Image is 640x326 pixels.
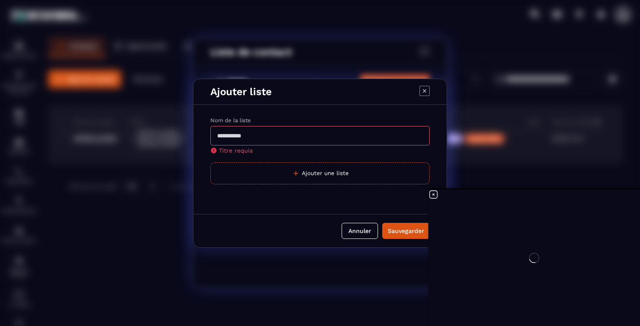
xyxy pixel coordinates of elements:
div: Sauvegarder [388,227,424,235]
button: Annuler [342,223,378,239]
button: Ajouter une liste [210,162,430,184]
p: Ajouter liste [210,86,272,98]
span: Titre requis [219,147,253,154]
label: Nom de la liste [210,117,251,123]
button: Sauvegarder [382,223,430,239]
